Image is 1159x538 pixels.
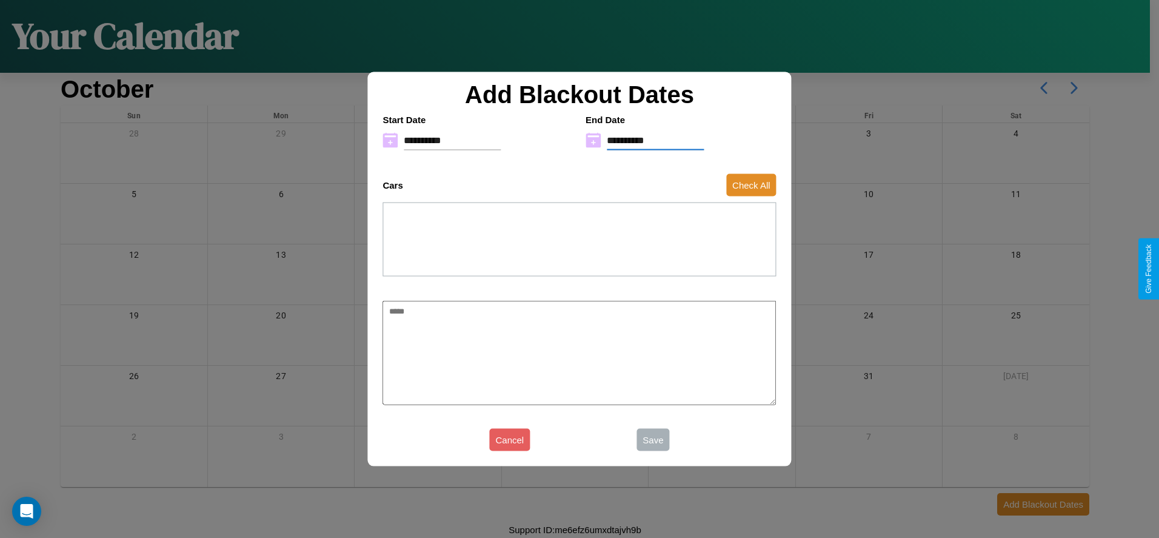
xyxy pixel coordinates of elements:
h4: End Date [586,114,777,124]
button: Check All [726,174,777,197]
button: Cancel [490,429,530,451]
h4: Cars [382,180,402,190]
h4: Start Date [382,114,573,124]
h2: Add Blackout Dates [376,81,782,108]
div: Open Intercom Messenger [12,497,41,526]
button: Save [636,429,669,451]
div: Give Feedback [1144,244,1153,294]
